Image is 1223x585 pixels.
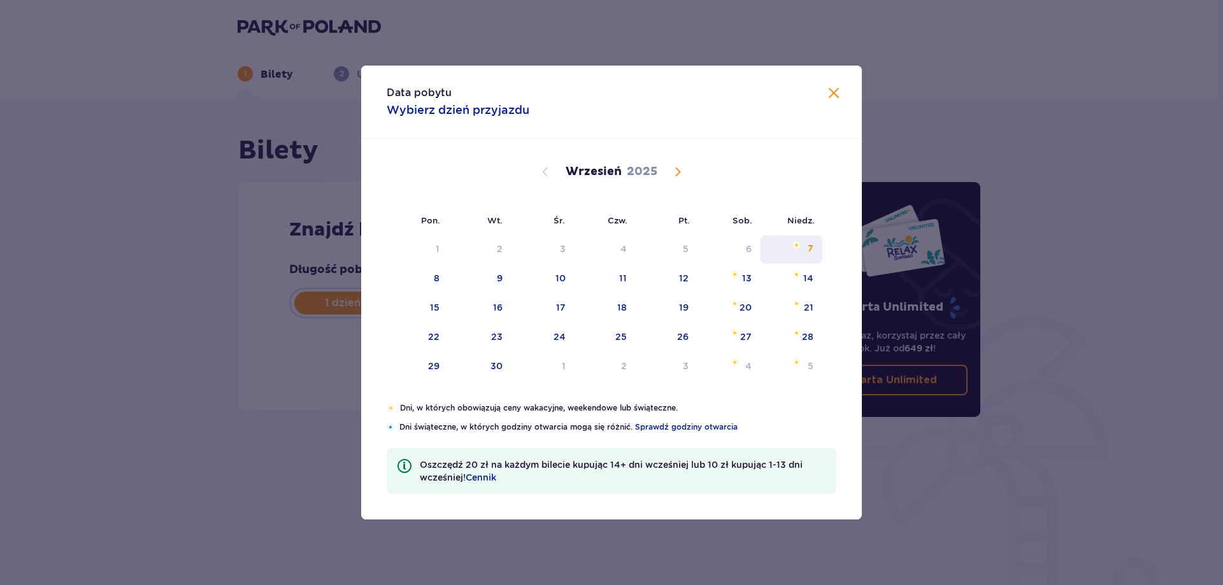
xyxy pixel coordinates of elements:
div: 27 [740,330,752,343]
div: 11 [619,272,627,285]
div: Calendar [361,139,862,402]
small: Wt. [487,215,503,225]
div: 4 [620,243,627,255]
div: 19 [679,301,689,314]
div: 4 [745,360,752,372]
small: Sob. [733,215,752,225]
td: piątek, 26 września 2025 [636,323,697,351]
td: sobota, 13 września 2025 [697,265,761,293]
td: sobota, 4 października 2025 [697,353,761,381]
td: niedziela, 14 września 2025 [761,265,822,293]
td: poniedziałek, 8 września 2025 [387,265,448,293]
td: środa, 17 września 2025 [511,294,575,322]
div: 12 [679,272,689,285]
td: Not available. czwartek, 4 września 2025 [575,236,636,264]
div: 2 [621,360,627,372]
div: 17 [556,301,566,314]
small: Czw. [608,215,627,225]
td: piątek, 12 września 2025 [636,265,697,293]
div: 1 [562,360,566,372]
td: niedziela, 21 września 2025 [761,294,822,322]
td: środa, 1 października 2025 [511,353,575,381]
p: Dni, w których obowiązują ceny wakacyjne, weekendowe lub świąteczne. [400,402,836,414]
td: Not available. sobota, 6 września 2025 [697,236,761,264]
div: 10 [555,272,566,285]
td: sobota, 20 września 2025 [697,294,761,322]
div: 23 [491,330,503,343]
div: 1 [436,243,440,255]
td: poniedziałek, 29 września 2025 [387,353,448,381]
div: 22 [428,330,440,343]
div: 26 [677,330,689,343]
div: 13 [742,272,752,285]
td: wtorek, 30 września 2025 [448,353,511,381]
div: 8 [434,272,440,285]
td: czwartek, 11 września 2025 [575,265,636,293]
small: Niedz. [787,215,815,225]
td: sobota, 27 września 2025 [697,323,761,351]
td: środa, 10 września 2025 [511,265,575,293]
div: 25 [615,330,627,343]
div: 5 [683,243,689,255]
div: 2 [497,243,503,255]
td: poniedziałek, 15 września 2025 [387,294,448,322]
td: Not available. piątek, 5 września 2025 [636,236,697,264]
div: 16 [493,301,503,314]
div: 18 [617,301,627,314]
td: czwartek, 25 września 2025 [575,323,636,351]
div: 20 [740,301,752,314]
td: Not available. środa, 3 września 2025 [511,236,575,264]
td: piątek, 3 października 2025 [636,353,697,381]
td: Not available. poniedziałek, 1 września 2025 [387,236,448,264]
td: Not available. wtorek, 2 września 2025 [448,236,511,264]
div: 30 [490,360,503,372]
td: niedziela, 5 października 2025 [761,353,822,381]
td: niedziela, 28 września 2025 [761,323,822,351]
td: piątek, 19 września 2025 [636,294,697,322]
small: Pon. [421,215,440,225]
div: 15 [430,301,440,314]
div: 3 [683,360,689,372]
td: poniedziałek, 22 września 2025 [387,323,448,351]
div: 3 [560,243,566,255]
div: 29 [428,360,440,372]
td: wtorek, 9 września 2025 [448,265,511,293]
div: 9 [497,272,503,285]
td: niedziela, 7 września 2025 [761,236,822,264]
td: czwartek, 18 września 2025 [575,294,636,322]
td: wtorek, 23 września 2025 [448,323,511,351]
td: wtorek, 16 września 2025 [448,294,511,322]
div: 24 [554,330,566,343]
td: środa, 24 września 2025 [511,323,575,351]
div: 6 [746,243,752,255]
td: czwartek, 2 października 2025 [575,353,636,381]
small: Pt. [678,215,690,225]
small: Śr. [554,215,565,225]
